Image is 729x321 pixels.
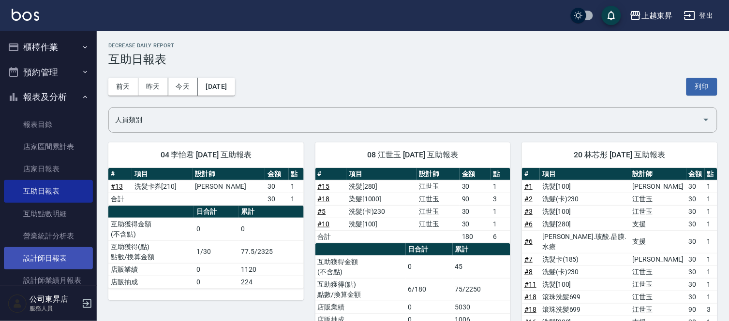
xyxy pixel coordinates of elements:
[108,240,194,263] td: 互助獲得(點) 點數/換算金額
[524,208,533,215] a: #3
[108,206,304,289] table: a dense table
[194,263,238,276] td: 0
[4,203,93,225] a: 互助點數明細
[108,53,717,66] h3: 互助日報表
[630,218,686,230] td: 支援
[194,218,238,240] td: 0
[460,193,491,205] td: 90
[540,180,630,193] td: 洗髮[100]
[686,253,705,265] td: 30
[524,280,536,288] a: #11
[346,193,417,205] td: 染髮[1000]
[198,78,235,96] button: [DATE]
[417,205,460,218] td: 江世玉
[30,304,79,313] p: 服務人員
[686,205,705,218] td: 30
[4,113,93,136] a: 報表目錄
[108,168,304,206] table: a dense table
[491,230,511,243] td: 6
[524,306,536,313] a: #18
[4,35,93,60] button: 櫃檯作業
[705,180,717,193] td: 1
[108,276,194,288] td: 店販抽成
[4,158,93,180] a: 店家日報表
[630,253,686,265] td: [PERSON_NAME]
[699,112,714,127] button: Open
[524,268,533,276] a: #8
[630,303,686,316] td: 江世玉
[406,278,453,301] td: 6/180
[460,168,491,181] th: 金額
[417,180,460,193] td: 江世玉
[194,240,238,263] td: 1/30
[630,230,686,253] td: 支援
[289,193,304,205] td: 1
[686,193,705,205] td: 30
[265,180,289,193] td: 30
[417,168,460,181] th: 設計師
[346,168,417,181] th: 項目
[265,168,289,181] th: 金額
[540,168,630,181] th: 項目
[491,168,511,181] th: 點
[315,301,406,313] td: 店販業績
[524,195,533,203] a: #2
[132,180,193,193] td: 洗髮卡券[210]
[327,150,499,160] span: 08 江世玉 [DATE] 互助報表
[315,278,406,301] td: 互助獲得(點) 點數/換算金額
[453,278,510,301] td: 75/2250
[111,182,123,190] a: #13
[453,243,510,256] th: 累計
[630,180,686,193] td: [PERSON_NAME]
[4,247,93,269] a: 設計師日報表
[705,168,717,181] th: 點
[540,265,630,278] td: 洗髮(卡)230
[630,291,686,303] td: 江世玉
[641,10,672,22] div: 上越東昇
[315,255,406,278] td: 互助獲得金額 (不含點)
[460,230,491,243] td: 180
[491,218,511,230] td: 1
[540,291,630,303] td: 滾珠洗髪699
[686,291,705,303] td: 30
[705,193,717,205] td: 1
[705,218,717,230] td: 1
[705,205,717,218] td: 1
[346,218,417,230] td: 洗髮[100]
[193,168,265,181] th: 設計師
[453,255,510,278] td: 45
[602,6,621,25] button: save
[705,230,717,253] td: 1
[524,255,533,263] a: #7
[534,150,706,160] span: 20 林芯彤 [DATE] 互助報表
[417,193,460,205] td: 江世玉
[138,78,168,96] button: 昨天
[12,9,39,21] img: Logo
[686,278,705,291] td: 30
[4,269,93,292] a: 設計師業績月報表
[460,180,491,193] td: 30
[491,205,511,218] td: 1
[113,112,699,128] input: 人員名稱
[265,193,289,205] td: 30
[524,220,533,228] a: #6
[686,168,705,181] th: 金額
[238,218,303,240] td: 0
[630,193,686,205] td: 江世玉
[108,168,132,181] th: #
[193,180,265,193] td: [PERSON_NAME]
[289,168,304,181] th: 點
[686,78,717,96] button: 列印
[406,255,453,278] td: 0
[4,180,93,202] a: 互助日報表
[705,291,717,303] td: 1
[630,168,686,181] th: 設計師
[4,225,93,247] a: 營業統計分析表
[315,168,346,181] th: #
[524,237,533,245] a: #6
[540,278,630,291] td: 洗髮[100]
[108,193,132,205] td: 合計
[194,276,238,288] td: 0
[705,278,717,291] td: 1
[315,168,511,243] table: a dense table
